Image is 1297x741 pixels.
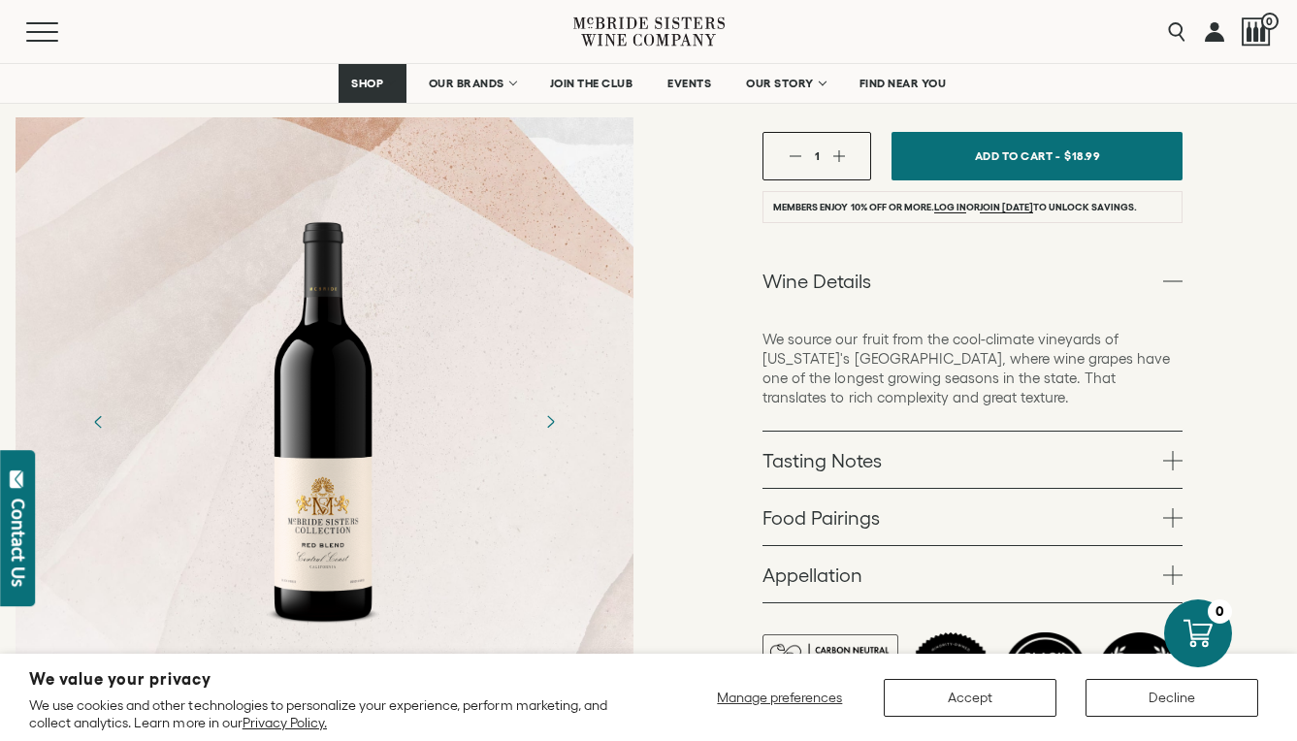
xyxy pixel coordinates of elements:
[1208,599,1232,624] div: 0
[746,77,814,90] span: OUR STORY
[29,696,643,731] p: We use cookies and other technologies to personalize your experience, perform marketing, and coll...
[762,546,1183,602] a: Appellation
[29,671,643,688] h2: We value your privacy
[762,330,1183,407] p: We source our fruit from the cool-climate vineyards of [US_STATE]'s [GEOGRAPHIC_DATA], where wine...
[975,142,1060,170] span: Add To Cart -
[934,202,966,213] a: Log in
[1064,142,1100,170] span: $18.99
[717,690,842,705] span: Manage preferences
[525,397,575,447] button: Next
[884,679,1056,717] button: Accept
[9,499,28,587] div: Contact Us
[1261,13,1279,30] span: 0
[550,77,633,90] span: JOIN THE CLUB
[859,77,947,90] span: FIND NEAR YOU
[705,679,855,717] button: Manage preferences
[351,77,384,90] span: SHOP
[339,64,406,103] a: SHOP
[733,64,837,103] a: OUR STORY
[762,432,1183,488] a: Tasting Notes
[243,715,327,730] a: Privacy Policy.
[815,149,820,162] span: 1
[762,489,1183,545] a: Food Pairings
[667,77,711,90] span: EVENTS
[655,64,724,103] a: EVENTS
[416,64,528,103] a: OUR BRANDS
[847,64,959,103] a: FIND NEAR YOU
[980,202,1033,213] a: join [DATE]
[74,397,124,447] button: Previous
[762,252,1183,308] a: Wine Details
[429,77,504,90] span: OUR BRANDS
[1086,679,1258,717] button: Decline
[762,191,1183,223] li: Members enjoy 10% off or more. or to unlock savings.
[26,22,96,42] button: Mobile Menu Trigger
[892,132,1183,180] button: Add To Cart - $18.99
[537,64,646,103] a: JOIN THE CLUB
